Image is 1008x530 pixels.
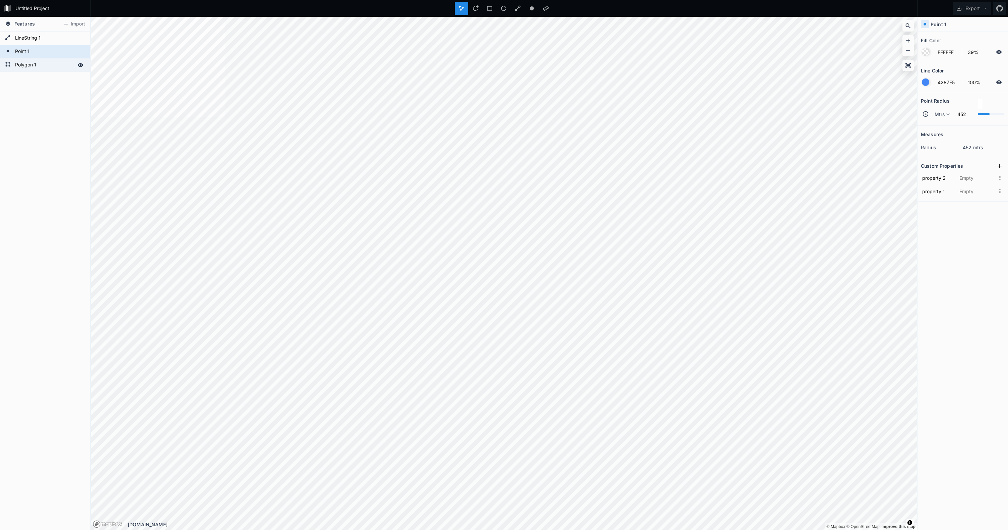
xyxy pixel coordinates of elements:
h2: Point Radius [921,96,950,106]
button: Export [953,2,991,15]
input: Name [921,173,955,183]
button: Toggle attribution [906,519,914,527]
input: Empty [958,173,995,183]
span: Features [14,20,35,27]
dd: 452 mtrs [963,144,1005,151]
h2: Line Color [921,65,944,76]
h4: Point 1 [931,21,946,28]
span: Mtrs [935,111,945,118]
h2: Fill Color [921,35,941,46]
h2: Measures [921,129,943,140]
h2: Custom Properties [921,161,963,171]
dt: radius [921,144,963,151]
div: [DOMAIN_NAME] [128,521,917,528]
input: 0 [953,110,974,118]
input: Empty [958,186,995,196]
a: Mapbox [826,524,845,529]
button: Import [60,19,88,30]
a: OpenStreetMap [846,524,880,529]
a: Mapbox logo [93,520,122,528]
span: Toggle attribution [908,519,912,526]
input: Name [921,186,955,196]
a: Mapbox logo [93,520,101,528]
a: Map feedback [881,524,916,529]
